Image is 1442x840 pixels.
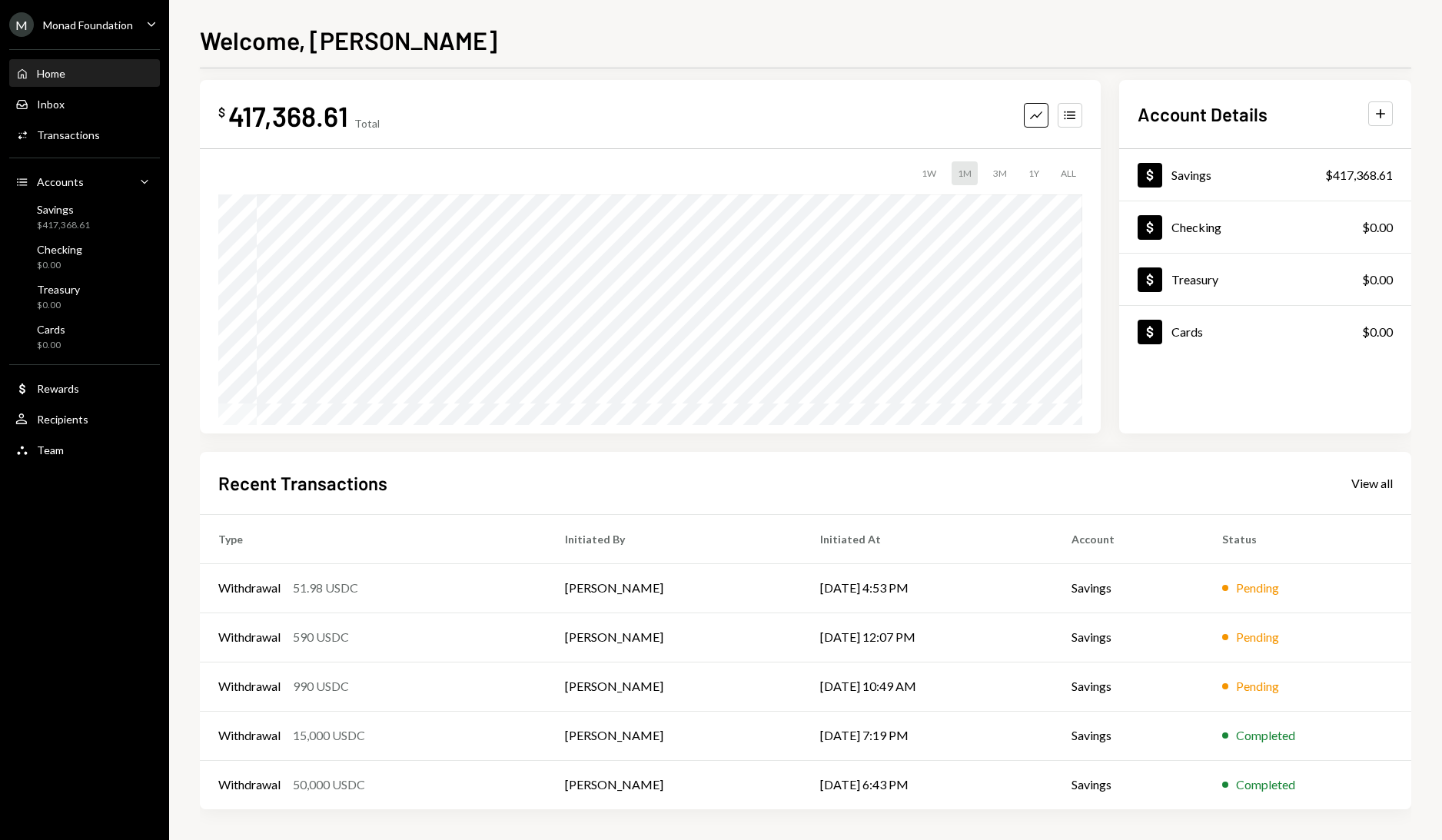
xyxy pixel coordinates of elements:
div: Transactions [37,128,100,141]
td: Savings [1053,711,1204,760]
div: Home [37,67,65,80]
div: Pending [1236,579,1279,597]
td: [PERSON_NAME] [547,613,802,662]
a: Accounts [9,168,160,195]
div: Inbox [37,98,65,111]
a: Rewards [9,374,160,402]
a: Transactions [9,121,160,148]
div: 15,000 USDC [293,726,365,745]
th: Initiated By [547,514,802,563]
a: Cards$0.00 [1119,306,1411,357]
div: Withdrawal [218,726,281,745]
a: View all [1351,474,1393,491]
a: Cards$0.00 [9,318,160,355]
div: ALL [1055,161,1082,185]
div: Recipients [37,413,88,426]
a: Savings$417,368.61 [1119,149,1411,201]
div: $0.00 [37,299,80,312]
a: Savings$417,368.61 [9,198,160,235]
div: Team [37,443,64,457]
a: Inbox [9,90,160,118]
div: $0.00 [37,259,82,272]
div: 51.98 USDC [293,579,358,597]
h2: Account Details [1138,101,1268,127]
td: [PERSON_NAME] [547,662,802,711]
div: Cards [1171,324,1203,339]
div: Monad Foundation [43,18,133,32]
h2: Recent Transactions [218,470,387,496]
a: Recipients [9,405,160,433]
div: Treasury [37,283,80,296]
div: 417,368.61 [228,98,348,133]
td: [DATE] 7:19 PM [802,711,1053,760]
div: $0.00 [1362,323,1393,341]
td: [PERSON_NAME] [547,711,802,760]
td: [DATE] 6:43 PM [802,760,1053,809]
a: Treasury$0.00 [9,278,160,315]
div: Checking [37,243,82,256]
a: Checking$0.00 [9,238,160,275]
div: Completed [1236,775,1295,794]
div: Total [354,117,380,130]
a: Team [9,436,160,463]
th: Initiated At [802,514,1053,563]
td: [DATE] 4:53 PM [802,563,1053,613]
a: Checking$0.00 [1119,201,1411,253]
div: 1W [915,161,942,185]
td: Savings [1053,662,1204,711]
div: Completed [1236,726,1295,745]
div: $417,368.61 [37,219,90,232]
div: $0.00 [1362,271,1393,289]
div: $ [218,105,225,120]
td: Savings [1053,563,1204,613]
div: Savings [1171,168,1211,182]
div: $0.00 [37,339,65,352]
h1: Welcome, [PERSON_NAME] [200,25,497,55]
div: Withdrawal [218,628,281,646]
th: Status [1204,514,1411,563]
td: Savings [1053,613,1204,662]
div: 1M [952,161,978,185]
div: 990 USDC [293,677,349,696]
div: Withdrawal [218,579,281,597]
div: Pending [1236,628,1279,646]
div: Rewards [37,382,79,395]
div: Accounts [37,175,84,188]
div: Checking [1171,220,1221,234]
td: [DATE] 12:07 PM [802,613,1053,662]
a: Treasury$0.00 [1119,254,1411,305]
td: [DATE] 10:49 AM [802,662,1053,711]
div: 3M [987,161,1013,185]
div: 1Y [1022,161,1045,185]
div: $0.00 [1362,218,1393,237]
div: Treasury [1171,272,1218,287]
a: Home [9,59,160,87]
div: 50,000 USDC [293,775,365,794]
div: Pending [1236,677,1279,696]
td: [PERSON_NAME] [547,563,802,613]
div: Cards [37,323,65,336]
td: Savings [1053,760,1204,809]
th: Account [1053,514,1204,563]
td: [PERSON_NAME] [547,760,802,809]
div: Withdrawal [218,677,281,696]
div: View all [1351,476,1393,491]
div: Savings [37,203,90,216]
div: $417,368.61 [1325,166,1393,184]
th: Type [200,514,547,563]
div: Withdrawal [218,775,281,794]
div: 590 USDC [293,628,349,646]
div: M [9,12,34,37]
